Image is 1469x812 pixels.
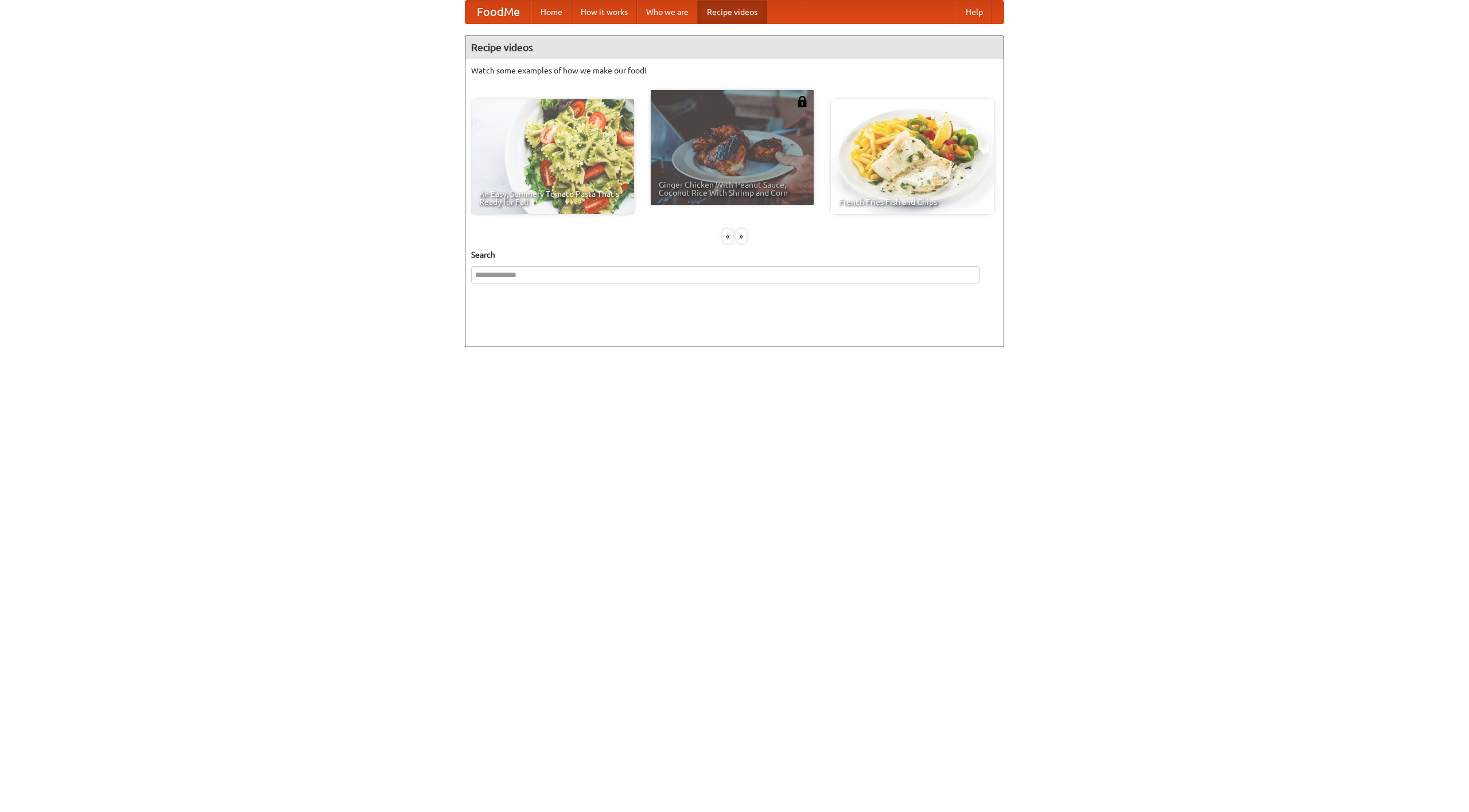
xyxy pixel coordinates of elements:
[957,1,992,24] a: Help
[722,229,733,243] div: «
[471,249,998,261] h5: Search
[736,229,747,243] div: »
[839,198,986,206] span: French Fries Fish and Chips
[479,190,626,206] span: An Easy, Summery Tomato Pasta That's Ready for Fall
[637,1,698,24] a: Who we are
[531,1,572,24] a: Home
[465,36,1004,59] h4: Recipe videos
[471,65,998,76] p: Watch some examples of how we make our food!
[831,99,994,214] a: French Fries Fish and Chips
[572,1,637,24] a: How it works
[698,1,767,24] a: Recipe videos
[796,96,808,107] img: 483408.png
[471,99,634,214] a: An Easy, Summery Tomato Pasta That's Ready for Fall
[465,1,531,24] a: FoodMe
